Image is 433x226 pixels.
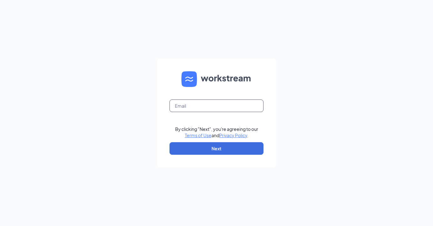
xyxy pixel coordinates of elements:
[175,126,258,138] div: By clicking "Next", you're agreeing to our and .
[219,132,247,138] a: Privacy Policy
[181,71,252,87] img: WS logo and Workstream text
[185,132,211,138] a: Terms of Use
[170,100,263,112] input: Email
[170,142,263,155] button: Next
